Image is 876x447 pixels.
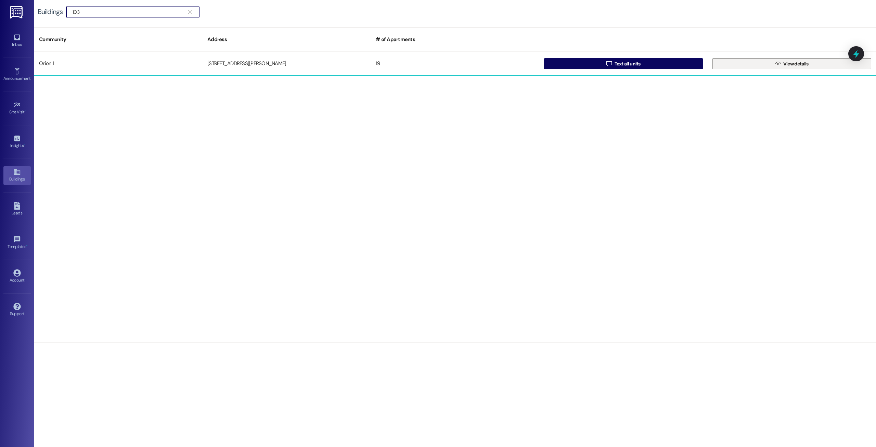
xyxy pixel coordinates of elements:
[24,142,25,147] span: •
[712,58,871,69] button: View details
[3,133,31,151] a: Insights •
[3,166,31,185] a: Buildings
[371,57,539,71] div: 19
[775,61,781,66] i: 
[606,61,611,66] i: 
[73,7,185,17] input: Search by building address
[3,32,31,50] a: Inbox
[3,99,31,117] a: Site Visit •
[25,109,26,113] span: •
[10,6,24,18] img: ResiDesk Logo
[3,200,31,219] a: Leads
[783,60,809,67] span: View details
[30,75,31,80] span: •
[371,31,539,48] div: # of Apartments
[615,60,641,67] span: Text all units
[34,31,203,48] div: Community
[3,267,31,286] a: Account
[544,58,703,69] button: Text all units
[188,9,192,15] i: 
[3,234,31,252] a: Templates •
[185,7,196,17] button: Clear text
[26,243,27,248] span: •
[3,301,31,319] a: Support
[203,57,371,71] div: [STREET_ADDRESS][PERSON_NAME]
[203,31,371,48] div: Address
[34,57,203,71] div: Orion 1
[38,8,63,15] div: Buildings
